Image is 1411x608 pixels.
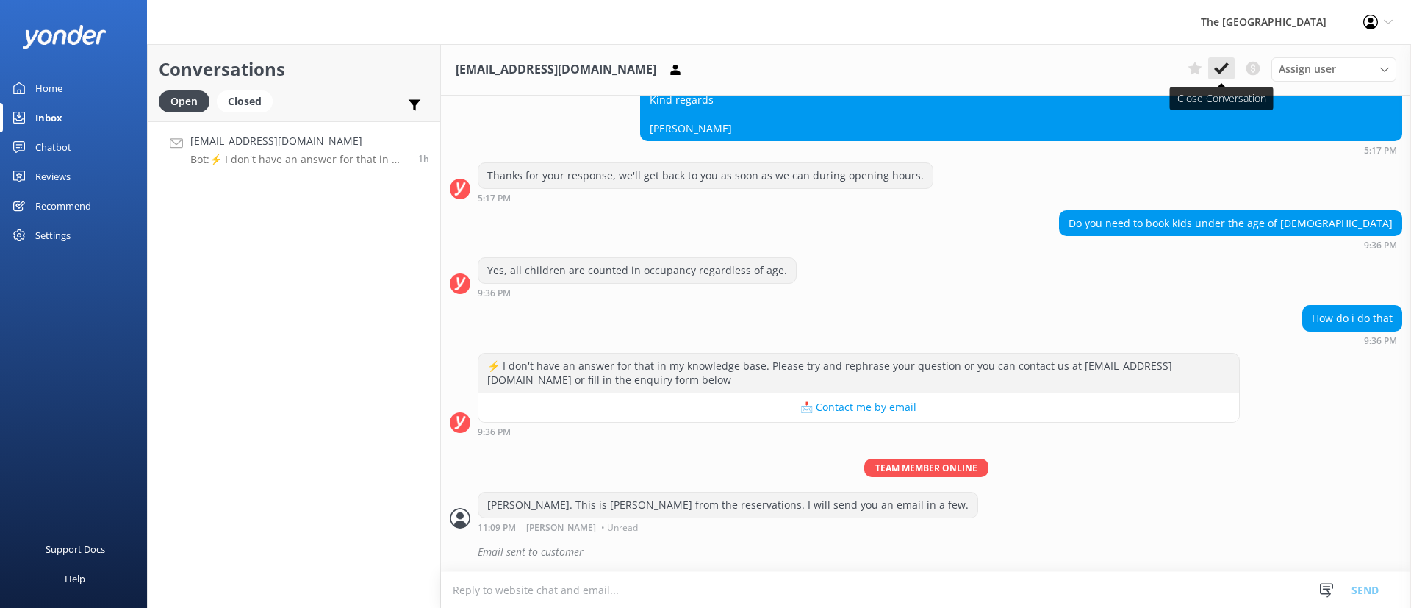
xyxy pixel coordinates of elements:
p: Bot: ⚡ I don't have an answer for that in my knowledge base. Please try and rephrase your questio... [190,153,407,166]
div: Sep 25 2025 05:17pm (UTC -10:00) Pacific/Honolulu [478,193,933,203]
div: Yes, all children are counted in occupancy regardless of age. [478,258,796,283]
div: Email sent to customer [478,540,1402,565]
span: • Unread [601,523,638,532]
div: Sep 25 2025 09:36pm (UTC -10:00) Pacific/Honolulu [1059,240,1402,250]
strong: 9:36 PM [1364,337,1397,346]
strong: 9:36 PM [1364,241,1397,250]
div: How do i do that [1303,306,1401,331]
div: Closed [217,90,273,112]
div: Sep 25 2025 09:36pm (UTC -10:00) Pacific/Honolulu [478,426,1240,437]
div: Home [35,74,62,103]
span: Assign user [1279,61,1336,77]
div: Sep 25 2025 09:36pm (UTC -10:00) Pacific/Honolulu [478,287,797,298]
a: Closed [217,93,280,109]
div: Sep 25 2025 05:17pm (UTC -10:00) Pacific/Honolulu [640,145,1402,155]
strong: 9:36 PM [478,428,511,437]
div: Reviews [35,162,71,191]
div: Open [159,90,209,112]
h4: [EMAIL_ADDRESS][DOMAIN_NAME] [190,133,407,149]
div: Support Docs [46,534,105,564]
strong: 5:17 PM [1364,146,1397,155]
div: 2025-09-26T09:13:23.235 [450,540,1402,565]
div: Assign User [1271,57,1396,81]
button: 📩 Contact me by email [478,393,1239,422]
div: Do you need to book kids under the age of [DEMOGRAPHIC_DATA] [1060,211,1401,236]
div: Thanks for your response, we'll get back to you as soon as we can during opening hours. [478,163,933,188]
div: ⚡ I don't have an answer for that in my knowledge base. Please try and rephrase your question or ... [478,354,1239,393]
strong: 5:17 PM [478,194,511,203]
div: Sep 25 2025 09:36pm (UTC -10:00) Pacific/Honolulu [1302,335,1402,346]
h2: Conversations [159,55,429,83]
div: Chatbot [35,132,71,162]
span: Sep 25 2025 09:36pm (UTC -10:00) Pacific/Honolulu [418,152,429,165]
div: Help [65,564,85,593]
div: [PERSON_NAME]. This is [PERSON_NAME] from the reservations. I will send you an email in a few. [478,493,977,518]
div: Inbox [35,103,62,132]
div: Sep 25 2025 11:09pm (UTC -10:00) Pacific/Honolulu [478,522,978,532]
h3: [EMAIL_ADDRESS][DOMAIN_NAME] [456,60,656,79]
img: yonder-white-logo.png [22,25,107,49]
a: [EMAIL_ADDRESS][DOMAIN_NAME]Bot:⚡ I don't have an answer for that in my knowledge base. Please tr... [148,121,440,176]
strong: 9:36 PM [478,289,511,298]
strong: 11:09 PM [478,523,516,532]
a: Open [159,93,217,109]
div: Settings [35,221,71,250]
span: [PERSON_NAME] [526,523,596,532]
span: Team member online [864,459,988,477]
div: Recommend [35,191,91,221]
